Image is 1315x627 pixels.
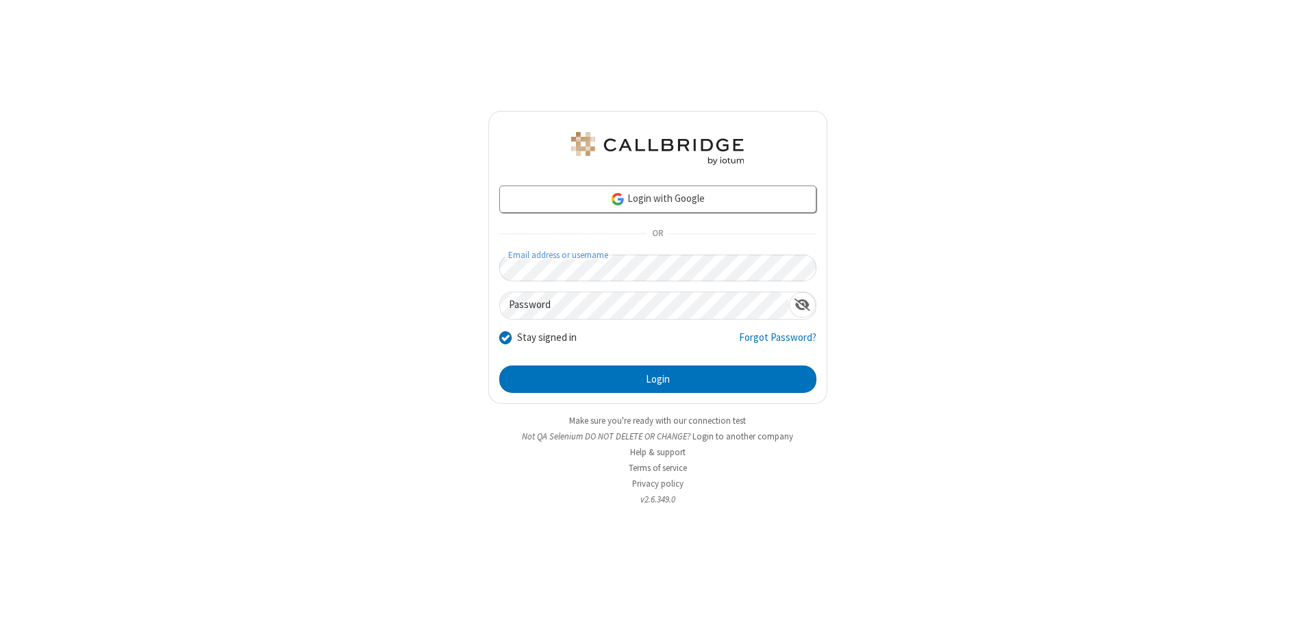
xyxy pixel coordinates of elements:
iframe: Chat [1281,591,1305,617]
div: Show password [789,292,816,318]
li: Not QA Selenium DO NOT DELETE OR CHANGE? [488,430,827,443]
a: Terms of service [629,462,687,474]
img: QA Selenium DO NOT DELETE OR CHANGE [568,132,747,165]
button: Login [499,366,816,393]
input: Email address or username [499,255,816,281]
a: Make sure you're ready with our connection test [569,415,746,426]
label: Stay signed in [517,330,577,346]
a: Forgot Password? [739,330,816,356]
li: v2.6.349.0 [488,493,827,506]
span: OR [647,225,668,244]
a: Privacy policy [632,478,684,489]
button: Login to another company [692,430,793,443]
input: Password [500,292,789,319]
a: Help & support [630,446,686,458]
a: Login with Google [499,185,816,213]
img: google-icon.png [610,192,625,207]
